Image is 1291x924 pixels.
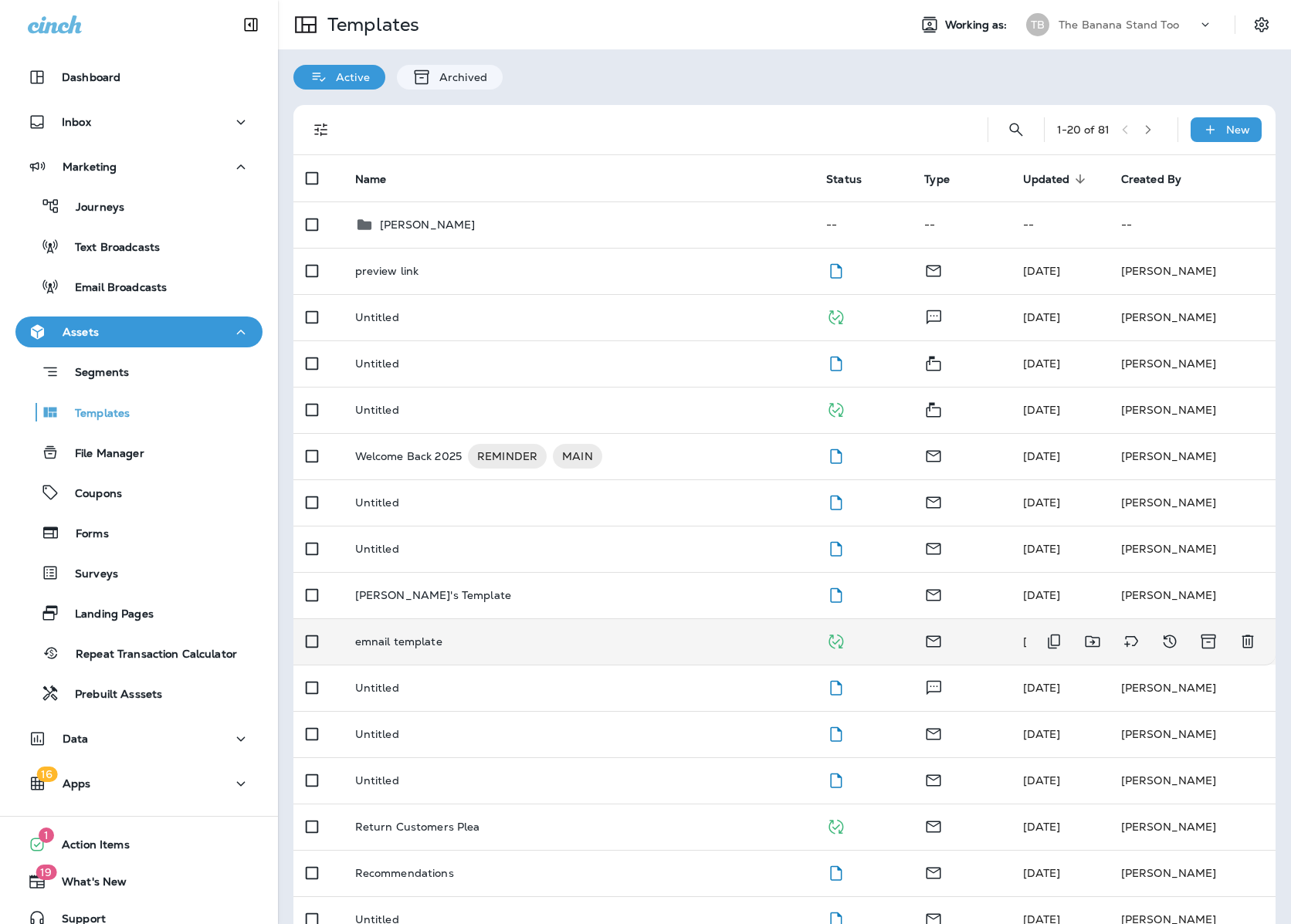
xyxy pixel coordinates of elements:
[15,107,263,137] button: Inbox
[59,407,130,421] p: Templates
[1116,626,1147,657] button: Add tags
[924,587,943,601] span: Email
[924,633,943,647] span: Email
[1023,866,1061,880] span: Sarah Paxman
[355,265,419,277] p: preview link
[355,496,399,509] p: Untitled
[1057,124,1110,136] div: 1 - 20 of 81
[328,71,370,83] p: Active
[826,262,845,276] span: Draft
[62,116,91,128] p: Inbox
[1023,773,1061,787] span: David Matayoshi
[59,608,154,622] p: Landing Pages
[1121,172,1201,186] span: Created By
[1023,681,1061,695] span: David Matayoshi
[59,487,122,502] p: Coupons
[46,838,130,857] span: Action Items
[63,733,89,745] p: Data
[924,726,943,740] span: Email
[229,9,273,40] button: Collapse Sidebar
[355,821,480,833] p: Return Customers Plea
[380,218,476,231] p: [PERSON_NAME]
[1109,340,1276,387] td: [PERSON_NAME]
[432,71,487,83] p: Archived
[1109,850,1276,896] td: [PERSON_NAME]
[62,71,120,83] p: Dashboard
[912,201,1010,248] td: --
[355,311,399,323] p: Untitled
[355,543,399,555] p: Untitled
[60,648,237,662] p: Repeat Transaction Calculator
[15,316,263,347] button: Assets
[59,447,144,462] p: File Manager
[1023,449,1061,463] span: Jordan Lee
[826,772,845,786] span: Draft
[355,867,454,879] p: Recommendations
[814,201,912,248] td: --
[924,309,944,323] span: Text
[924,772,943,786] span: Email
[924,818,943,832] span: Email
[826,818,845,832] span: Published
[355,357,399,370] p: Untitled
[1077,626,1108,657] button: Move to folder
[924,494,943,508] span: Email
[60,527,109,542] p: Forms
[1109,479,1276,526] td: [PERSON_NAME]
[945,19,1011,32] span: Working as:
[1109,711,1276,757] td: [PERSON_NAME]
[1023,588,1061,602] span: Nathan Llewellyn
[59,241,160,256] p: Text Broadcasts
[15,190,263,222] button: Journeys
[63,777,91,790] p: Apps
[15,829,263,860] button: 1Action Items
[355,682,399,694] p: Untitled
[1109,201,1276,248] td: --
[468,444,547,469] div: REMINDER
[15,396,263,428] button: Templates
[924,355,943,369] span: Mailer
[1023,403,1061,417] span: Kyle Richey
[1109,526,1276,572] td: [PERSON_NAME]
[63,161,117,173] p: Marketing
[355,774,399,787] p: Untitled
[1059,19,1179,31] p: The Banana Stand Too
[36,865,56,880] span: 19
[15,151,263,182] button: Marketing
[1109,294,1276,340] td: [PERSON_NAME]
[355,589,511,601] p: [PERSON_NAME]'s Template
[15,637,263,669] button: Repeat Transaction Calculator
[1232,626,1263,657] button: Delete
[1023,172,1090,186] span: Updated
[826,172,882,186] span: Status
[826,401,845,415] span: Published
[15,597,263,629] button: Landing Pages
[15,677,263,709] button: Prebuilt Asssets
[355,635,442,648] p: emnail template
[1023,820,1061,834] span: Jared Rich
[1023,357,1061,371] span: Jordan Lee
[15,476,263,509] button: Coupons
[355,404,399,416] p: Untitled
[826,679,845,693] span: Draft
[553,444,602,469] div: MAIN
[36,767,57,782] span: 16
[1011,201,1109,248] td: --
[1023,542,1061,556] span: Kyle Richey
[15,516,263,549] button: Forms
[924,865,943,878] span: Email
[355,172,407,186] span: Name
[1039,626,1069,657] button: Duplicate
[1193,626,1225,657] button: Archive
[1109,433,1276,479] td: [PERSON_NAME]
[15,62,263,93] button: Dashboard
[1023,727,1061,741] span: David Matayoshi
[59,688,162,702] p: Prebuilt Asssets
[826,494,845,508] span: Draft
[553,448,602,464] span: MAIN
[826,540,845,554] span: Draft
[1109,757,1276,804] td: [PERSON_NAME]
[15,768,263,799] button: 16Apps
[826,865,845,878] span: Draft
[321,13,419,36] p: Templates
